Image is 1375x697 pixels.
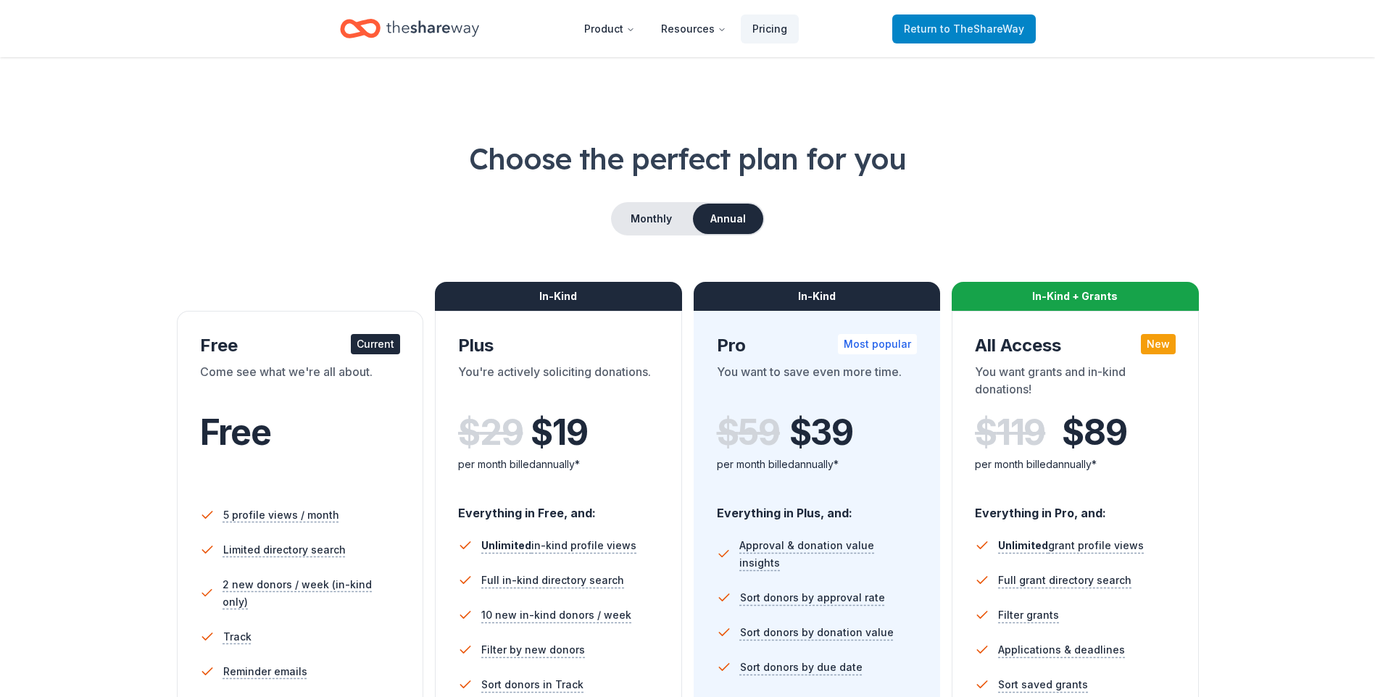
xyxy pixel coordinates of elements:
[481,539,636,551] span: in-kind profile views
[435,282,682,311] div: In-Kind
[998,539,1048,551] span: Unlimited
[740,589,885,606] span: Sort donors by approval rate
[998,641,1125,659] span: Applications & deadlines
[952,282,1199,311] div: In-Kind + Grants
[693,204,763,234] button: Annual
[58,138,1317,179] h1: Choose the perfect plan for you
[481,641,585,659] span: Filter by new donors
[531,412,587,453] span: $ 19
[789,412,853,453] span: $ 39
[458,456,659,473] div: per month billed annually*
[458,334,659,357] div: Plus
[223,541,346,559] span: Limited directory search
[340,12,479,46] a: Home
[458,363,659,404] div: You're actively soliciting donations.
[740,659,863,676] span: Sort donors by due date
[573,12,799,46] nav: Main
[975,492,1176,522] div: Everything in Pro, and:
[838,334,917,354] div: Most popular
[1062,412,1126,453] span: $ 89
[223,628,252,646] span: Track
[904,20,1024,38] span: Return
[975,334,1176,357] div: All Access
[998,572,1131,589] span: Full grant directory search
[717,456,918,473] div: per month billed annually*
[223,506,339,524] span: 5 profile views / month
[739,537,917,572] span: Approval & donation value insights
[649,14,738,43] button: Resources
[200,363,401,404] div: Come see what we're all about.
[223,576,400,611] span: 2 new donors / week (in-kind only)
[741,14,799,43] a: Pricing
[223,663,307,680] span: Reminder emails
[892,14,1036,43] a: Returnto TheShareWay
[998,676,1088,693] span: Sort saved grants
[200,411,271,454] span: Free
[458,492,659,522] div: Everything in Free, and:
[940,22,1024,35] span: to TheShareWay
[481,572,624,589] span: Full in-kind directory search
[694,282,941,311] div: In-Kind
[200,334,401,357] div: Free
[612,204,690,234] button: Monthly
[481,606,631,624] span: 10 new in-kind donors / week
[351,334,400,354] div: Current
[1141,334,1176,354] div: New
[975,456,1176,473] div: per month billed annually*
[998,606,1059,624] span: Filter grants
[573,14,647,43] button: Product
[717,492,918,522] div: Everything in Plus, and:
[998,539,1144,551] span: grant profile views
[975,363,1176,404] div: You want grants and in-kind donations!
[481,676,583,693] span: Sort donors in Track
[717,334,918,357] div: Pro
[740,624,894,641] span: Sort donors by donation value
[481,539,531,551] span: Unlimited
[717,363,918,404] div: You want to save even more time.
